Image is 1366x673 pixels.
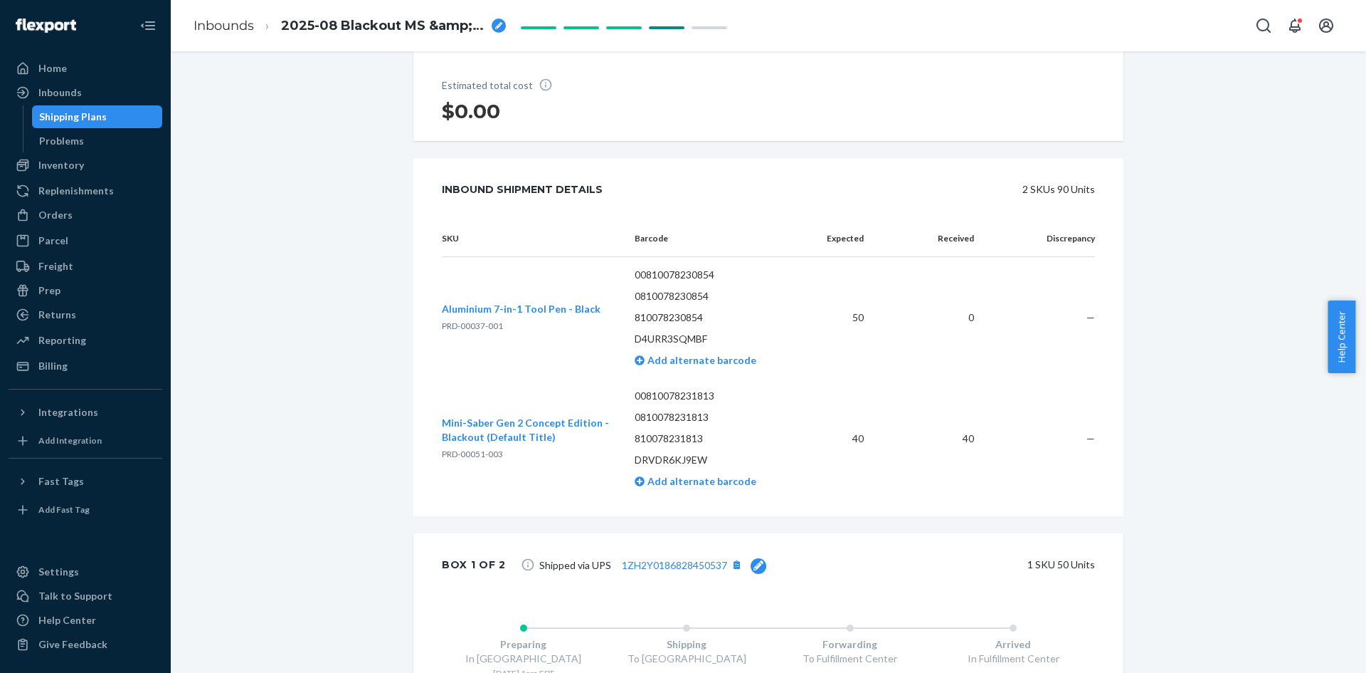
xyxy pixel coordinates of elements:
a: Home [9,57,162,80]
button: [object Object] [727,555,746,574]
span: Add alternate barcode [645,354,756,366]
a: Inventory [9,154,162,177]
span: Shipped via UPS [539,555,766,574]
div: Shipping [605,637,769,652]
button: Close Navigation [134,11,162,40]
a: Add Integration [9,429,162,452]
a: Add alternate barcode [635,354,756,366]
th: SKU [442,221,623,257]
p: 00810078230854 [635,268,793,282]
td: 0 [875,257,985,379]
span: — [1086,311,1095,323]
div: Reporting [38,333,86,348]
td: 40 [875,378,985,499]
th: Expected [804,221,875,257]
button: Give Feedback [9,633,162,656]
button: Integrations [9,401,162,424]
p: 810078230854 [635,311,793,325]
div: Orders [38,208,73,222]
div: Add Fast Tag [38,504,90,516]
div: In [GEOGRAPHIC_DATA] [442,652,605,666]
button: Open account menu [1312,11,1340,40]
td: 50 [804,257,875,379]
div: Add Integration [38,434,102,447]
a: Help Center [9,609,162,632]
p: D4URR3SQMBF [635,332,793,346]
div: Box 1 of 2 [442,551,506,579]
div: Forwarding [768,637,932,652]
span: Aluminium 7-in-1 Tool Pen - Black [442,303,600,315]
a: Orders [9,204,162,226]
button: Fast Tags [9,470,162,493]
div: Replenishments [38,184,114,198]
div: Parcel [38,234,68,248]
a: Billing [9,355,162,377]
span: 2025-08 Blackout MS &amp; Black Tool Pen Transfer [281,17,486,36]
td: 40 [804,378,875,499]
div: To [GEOGRAPHIC_DATA] [605,652,769,666]
a: Inbounds [194,18,254,33]
a: Parcel [9,229,162,252]
div: Home [38,61,67,75]
button: Aluminium 7-in-1 Tool Pen - Black [442,302,600,316]
th: Received [875,221,985,257]
div: Settings [38,565,79,579]
span: Mini-Saber Gen 2 Concept Edition - Blackout (Default Title) [442,417,609,443]
div: Talk to Support [38,589,112,603]
a: Freight [9,255,162,278]
a: Problems [32,130,163,152]
span: PRD-00037-001 [442,320,503,331]
th: Discrepancy [985,221,1095,257]
p: DRVDR6KJ9EW [635,453,793,467]
div: Billing [38,359,68,373]
div: In Fulfillment Center [932,652,1096,666]
p: 810078231813 [635,432,793,446]
p: 00810078231813 [635,389,793,403]
span: PRD-00051-003 [442,449,503,459]
div: Returns [38,308,76,322]
button: Mini-Saber Gen 2 Concept Edition - Blackout (Default Title) [442,416,612,444]
a: Add Fast Tag [9,499,162,521]
h1: $0.00 [442,98,563,124]
div: Inventory [38,158,84,172]
a: Settings [9,560,162,583]
a: Shipping Plans [32,105,163,128]
span: Add alternate barcode [645,475,756,487]
a: Returns [9,303,162,326]
a: Replenishments [9,179,162,202]
div: Inbounds [38,85,82,100]
div: Integrations [38,405,98,419]
div: Freight [38,259,73,273]
a: Prep [9,279,162,302]
div: Give Feedback [38,637,107,652]
div: Fast Tags [38,474,84,489]
div: To Fulfillment Center [768,652,932,666]
div: Inbound Shipment Details [442,175,603,204]
p: 0810078231813 [635,410,793,424]
p: Estimated total cost [442,78,563,93]
div: Problems [39,134,84,148]
a: 1ZH2Y0186828450537 [622,559,727,571]
div: 2 SKUs 90 Units [635,175,1095,204]
a: Talk to Support [9,585,162,607]
div: Preparing [442,637,605,652]
div: Arrived [932,637,1096,652]
button: Open notifications [1281,11,1309,40]
a: Inbounds [9,81,162,104]
div: Shipping Plans [39,110,107,124]
div: Help Center [38,613,96,627]
ol: breadcrumbs [182,5,517,47]
button: Help Center [1328,301,1355,373]
div: 1 SKU 50 Units [788,551,1095,579]
a: Add alternate barcode [635,475,756,487]
a: Reporting [9,329,162,352]
span: — [1086,432,1095,444]
img: Flexport logo [16,19,76,33]
p: 0810078230854 [635,289,793,303]
th: Barcode [623,221,805,257]
button: Open Search Box [1249,11,1278,40]
div: Prep [38,283,60,298]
